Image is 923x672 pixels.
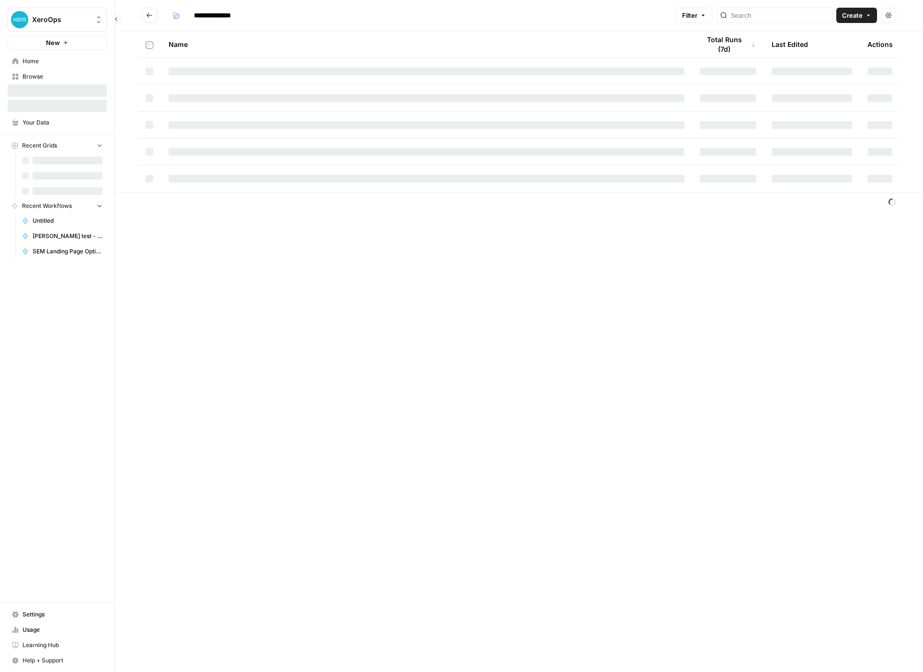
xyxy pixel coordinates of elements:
div: Last Edited [772,31,808,57]
div: Total Runs (7d) [700,31,756,57]
a: Learning Hub [8,638,107,653]
span: [PERSON_NAME] test - notion [33,232,103,240]
button: Workspace: XeroOps [8,8,107,32]
a: Browse [8,69,107,84]
span: SEM Landing Page Optimisation Recommendations (v2) [33,247,103,256]
button: Create [836,8,877,23]
div: Name [169,31,684,57]
span: Your Data [23,118,103,127]
a: [PERSON_NAME] test - notion [18,228,107,244]
a: Untitled [18,213,107,228]
span: Usage [23,626,103,634]
input: Search [731,11,828,20]
button: Recent Grids [8,138,107,153]
button: Go back [142,8,157,23]
span: Recent Grids [22,141,57,150]
span: Untitled [33,216,103,225]
button: Recent Workflows [8,199,107,213]
a: Settings [8,607,107,622]
span: Create [842,11,863,20]
span: Browse [23,72,103,81]
div: Actions [867,31,893,57]
span: Filter [682,11,697,20]
span: Home [23,57,103,66]
a: Home [8,54,107,69]
button: New [8,35,107,50]
a: Your Data [8,115,107,130]
img: XeroOps Logo [11,11,28,28]
button: Filter [676,8,712,23]
button: Help + Support [8,653,107,668]
span: Recent Workflows [22,202,72,210]
span: XeroOps [32,15,90,24]
span: New [46,38,60,47]
a: SEM Landing Page Optimisation Recommendations (v2) [18,244,107,259]
span: Settings [23,610,103,619]
span: Learning Hub [23,641,103,649]
span: Help + Support [23,656,103,665]
a: Usage [8,622,107,638]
